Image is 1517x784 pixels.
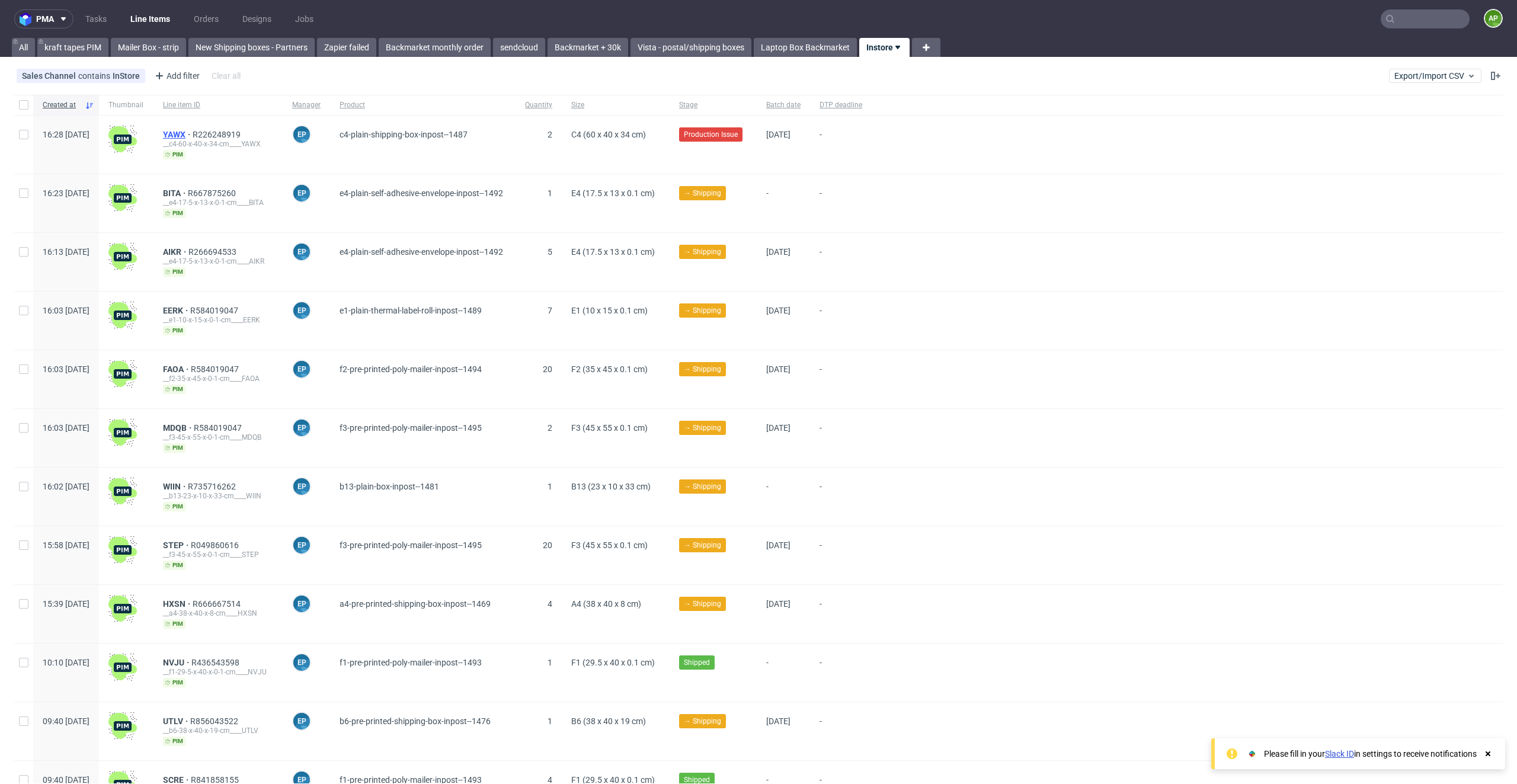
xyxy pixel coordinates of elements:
[548,130,552,139] span: 2
[108,301,137,329] img: wHgJFi1I6lmhQAAAABJRU5ErkJggg==
[194,423,244,433] span: R584019047
[20,12,36,26] img: logo
[766,658,801,687] span: -
[548,188,552,198] span: 1
[43,306,89,315] span: 16:03 [DATE]
[188,247,239,257] span: R266694533
[43,482,89,491] span: 16:02 [DATE]
[163,315,273,325] div: __e1-10-x-15-x-0-1-cm____EERK
[43,716,89,726] span: 09:40 [DATE]
[43,423,89,433] span: 16:03 [DATE]
[340,716,491,726] span: b6-pre-printed-shipping-box-inpost--1476
[163,482,188,491] a: WIIN
[163,100,273,110] span: Line item ID
[163,188,188,198] span: BITA
[820,540,862,570] span: -
[548,658,552,667] span: 1
[571,482,651,491] span: B13 (23 x 10 x 33 cm)
[684,423,721,433] span: → Shipping
[108,418,137,447] img: wHgJFi1I6lmhQAAAABJRU5ErkJggg==
[766,716,790,726] span: [DATE]
[1485,10,1502,27] figcaption: AP
[163,150,185,159] span: pim
[163,364,191,374] a: FAOA
[571,540,648,550] span: F3 (45 x 55 x 0.1 cm)
[108,536,137,564] img: wHgJFi1I6lmhQAAAABJRU5ErkJggg==
[163,658,191,667] a: NVJU
[754,38,857,57] a: Laptop Box Backmarket
[571,423,648,433] span: F3 (45 x 55 x 0.1 cm)
[163,326,185,335] span: pim
[340,188,503,198] span: e4-plain-self-adhesive-envelope-inpost--1492
[163,550,273,559] div: __f3-45-x-55-x-0-1-cm____STEP
[684,540,721,551] span: → Shipping
[163,716,190,726] a: UTLV
[1246,748,1258,760] img: Slack
[43,658,89,667] span: 10:10 [DATE]
[571,100,660,110] span: Size
[163,667,273,677] div: __f1-29-5-x-40-x-0-1-cm____NVJU
[123,9,177,28] a: Line Items
[43,540,89,550] span: 15:58 [DATE]
[293,244,310,260] figcaption: EP
[235,9,279,28] a: Designs
[188,188,238,198] a: R667875260
[859,38,910,57] a: Instore
[571,364,648,374] span: F2 (35 x 45 x 0.1 cm)
[163,726,273,735] div: __b6-38-x-40-x-19-cm____UTLV
[191,364,241,374] span: R584019047
[525,100,552,110] span: Quantity
[340,130,468,139] span: c4-plain-shipping-box-inpost--1487
[543,540,552,550] span: 20
[163,139,273,149] div: __c4-60-x-40-x-34-cm____YAWX
[766,364,790,374] span: [DATE]
[163,374,273,383] div: __f2-35-x-45-x-0-1-cm____FAOA
[163,540,191,550] a: STEP
[288,9,321,28] a: Jobs
[766,247,790,257] span: [DATE]
[163,561,185,570] span: pim
[571,658,655,667] span: F1 (29.5 x 40 x 0.1 cm)
[340,540,482,550] span: f3-pre-printed-poly-mailer-inpost--1495
[766,306,790,315] span: [DATE]
[340,658,482,667] span: f1-pre-printed-poly-mailer-inpost--1493
[820,130,862,159] span: -
[766,423,790,433] span: [DATE]
[108,242,137,271] img: wHgJFi1I6lmhQAAAABJRU5ErkJggg==
[190,716,241,726] a: R856043522
[548,247,552,257] span: 5
[191,540,241,550] a: R049860616
[293,596,310,612] figcaption: EP
[163,257,273,266] div: __e4-17-5-x-13-x-0-1-cm____AIKR
[163,130,193,139] span: YAWX
[340,247,503,257] span: e4-plain-self-adhesive-envelope-inpost--1492
[190,306,241,315] span: R584019047
[111,38,186,57] a: Mailer Box - strip
[163,423,194,433] a: MDQB
[340,423,482,433] span: f3-pre-printed-poly-mailer-inpost--1495
[163,209,185,218] span: pim
[193,130,243,139] span: R226248919
[43,247,89,257] span: 16:13 [DATE]
[150,66,202,85] div: Add filter
[163,619,185,629] span: pim
[684,481,721,492] span: → Shipping
[12,38,35,57] a: All
[108,712,137,740] img: wHgJFi1I6lmhQAAAABJRU5ErkJggg==
[163,678,185,687] span: pim
[340,599,491,609] span: a4-pre-printed-shipping-box-inpost--1469
[1264,748,1477,760] div: Please fill in your in settings to receive notifications
[571,130,646,139] span: C4 (60 x 40 x 34 cm)
[766,540,790,550] span: [DATE]
[820,482,862,511] span: -
[571,188,655,198] span: E4 (17.5 x 13 x 0.1 cm)
[292,100,321,110] span: Manager
[108,653,137,681] img: wHgJFi1I6lmhQAAAABJRU5ErkJggg==
[108,100,144,110] span: Thumbnail
[340,100,506,110] span: Product
[108,125,137,153] img: wHgJFi1I6lmhQAAAABJRU5ErkJggg==
[43,130,89,139] span: 16:28 [DATE]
